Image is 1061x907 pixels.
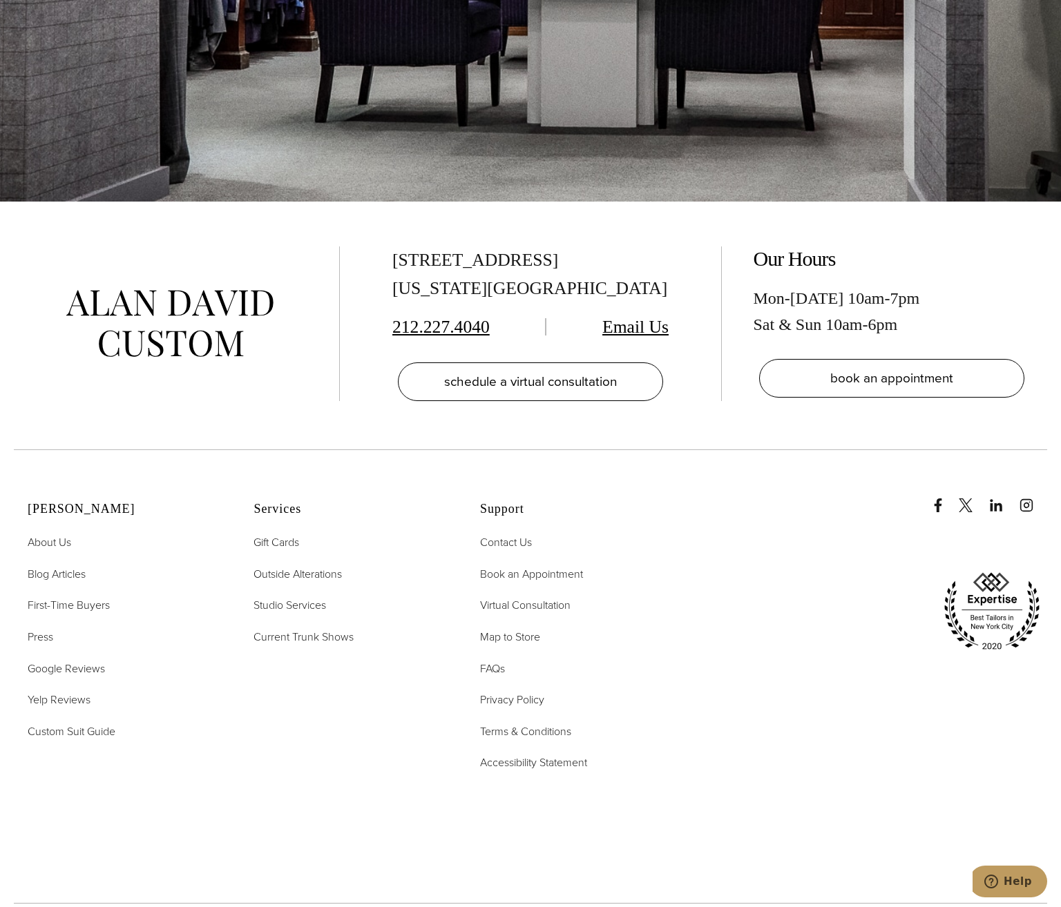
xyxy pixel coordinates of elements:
[480,661,505,676] span: FAQs
[254,502,445,517] h2: Services
[398,362,663,401] a: schedule a virtual consultation
[480,660,505,678] a: FAQs
[28,692,90,708] span: Yelp Reviews
[959,485,986,512] a: x/twitter
[254,566,342,582] span: Outside Alterations
[480,597,571,613] span: Virtual Consultation
[28,629,53,645] span: Press
[759,359,1024,398] a: book an appointment
[444,371,617,391] span: schedule a virtual consultation
[66,290,274,357] img: alan david custom
[254,629,354,645] span: Current Trunk Shows
[28,566,86,582] span: Blog Articles
[931,485,956,512] a: Facebook
[28,502,219,517] h2: [PERSON_NAME]
[254,596,326,614] a: Studio Services
[254,565,342,583] a: Outside Alterations
[480,691,544,709] a: Privacy Policy
[973,866,1047,900] iframe: Opens a widget where you can chat to one of our agents
[254,597,326,613] span: Studio Services
[28,534,71,552] a: About Us
[937,567,1047,656] img: expertise, best tailors in new york city 2020
[28,534,71,550] span: About Us
[480,534,532,552] a: Contact Us
[480,754,587,770] span: Accessibility Statement
[28,723,115,739] span: Custom Suit Guide
[28,723,115,741] a: Custom Suit Guide
[28,565,86,583] a: Blog Articles
[480,723,571,741] a: Terms & Conditions
[254,534,299,550] span: Gift Cards
[254,534,299,552] a: Gift Cards
[754,285,1030,338] div: Mon-[DATE] 10am-7pm Sat & Sun 10am-6pm
[392,246,669,303] div: [STREET_ADDRESS] [US_STATE][GEOGRAPHIC_DATA]
[480,628,540,646] a: Map to Store
[480,534,532,550] span: Contact Us
[754,246,1030,271] h2: Our Hours
[830,368,953,388] span: book an appointment
[480,565,583,583] a: Book an Appointment
[602,317,669,337] a: Email Us
[28,660,105,678] a: Google Reviews
[392,317,490,337] a: 212.227.4040
[28,597,110,613] span: First-Time Buyers
[28,628,53,646] a: Press
[989,485,1017,512] a: linkedin
[28,596,110,614] a: First-Time Buyers
[1020,485,1047,512] a: instagram
[28,691,90,709] a: Yelp Reviews
[480,723,571,739] span: Terms & Conditions
[480,566,583,582] span: Book an Appointment
[480,534,671,772] nav: Support Footer Nav
[480,692,544,708] span: Privacy Policy
[28,661,105,676] span: Google Reviews
[480,502,671,517] h2: Support
[28,534,219,740] nav: Alan David Footer Nav
[480,754,587,772] a: Accessibility Statement
[480,629,540,645] span: Map to Store
[254,628,354,646] a: Current Trunk Shows
[254,534,445,645] nav: Services Footer Nav
[480,596,571,614] a: Virtual Consultation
